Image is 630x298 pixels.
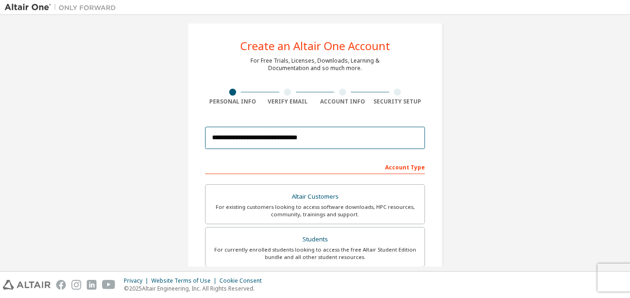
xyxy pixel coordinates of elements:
[211,203,419,218] div: For existing customers looking to access software downloads, HPC resources, community, trainings ...
[219,277,267,285] div: Cookie Consent
[240,40,390,52] div: Create an Altair One Account
[211,190,419,203] div: Altair Customers
[56,280,66,290] img: facebook.svg
[71,280,81,290] img: instagram.svg
[260,98,315,105] div: Verify Email
[315,98,370,105] div: Account Info
[3,280,51,290] img: altair_logo.svg
[370,98,425,105] div: Security Setup
[102,280,116,290] img: youtube.svg
[87,280,96,290] img: linkedin.svg
[151,277,219,285] div: Website Terms of Use
[211,233,419,246] div: Students
[205,159,425,174] div: Account Type
[124,285,267,292] p: © 2025 Altair Engineering, Inc. All Rights Reserved.
[5,3,121,12] img: Altair One
[124,277,151,285] div: Privacy
[211,246,419,261] div: For currently enrolled students looking to access the free Altair Student Edition bundle and all ...
[251,57,379,72] div: For Free Trials, Licenses, Downloads, Learning & Documentation and so much more.
[205,98,260,105] div: Personal Info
